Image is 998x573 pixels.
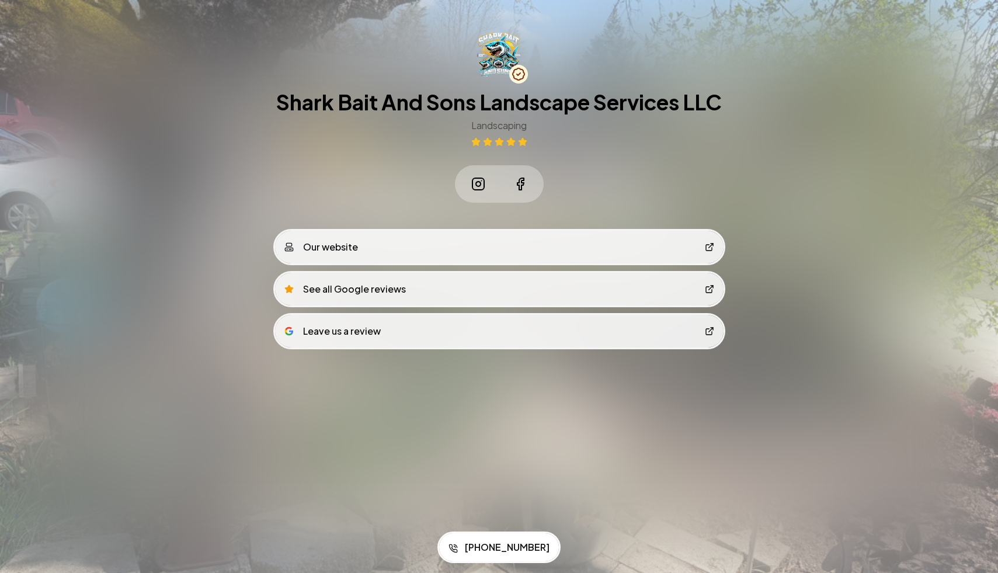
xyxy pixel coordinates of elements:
h3: Landscaping [471,119,527,133]
a: Our website [275,231,724,263]
img: google logo [284,327,294,336]
div: Our website [284,240,358,254]
a: See all Google reviews [275,273,724,305]
div: Leave us a review [284,324,381,338]
img: Shark Bait And Sons Landscape Services LLC [477,33,521,77]
a: [PHONE_NUMBER] [439,533,559,561]
div: See all Google reviews [284,282,406,296]
a: google logoLeave us a review [275,315,724,348]
h1: Shark Bait And Sons Landscape Services LLC [276,91,722,114]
